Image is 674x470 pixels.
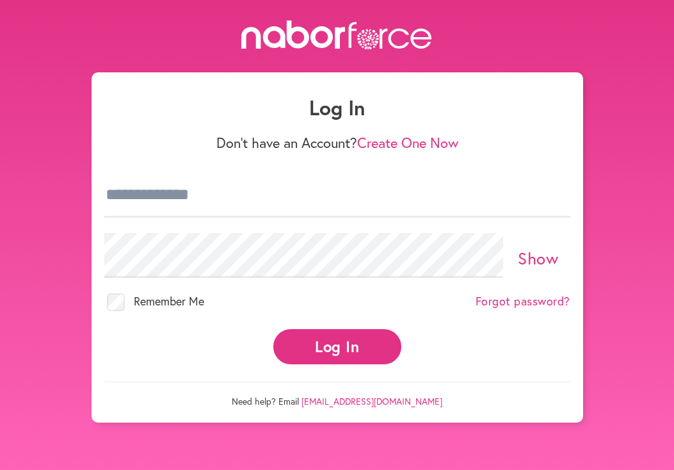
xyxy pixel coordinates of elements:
h1: Log In [104,95,570,120]
button: Log In [273,329,401,364]
p: Don't have an Account? [104,134,570,151]
a: Show [518,247,558,269]
span: Remember Me [134,293,204,309]
a: Forgot password? [476,295,570,309]
a: [EMAIL_ADDRESS][DOMAIN_NAME] [301,395,442,407]
p: Need help? Email [104,382,570,407]
a: Create One Now [357,133,458,152]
